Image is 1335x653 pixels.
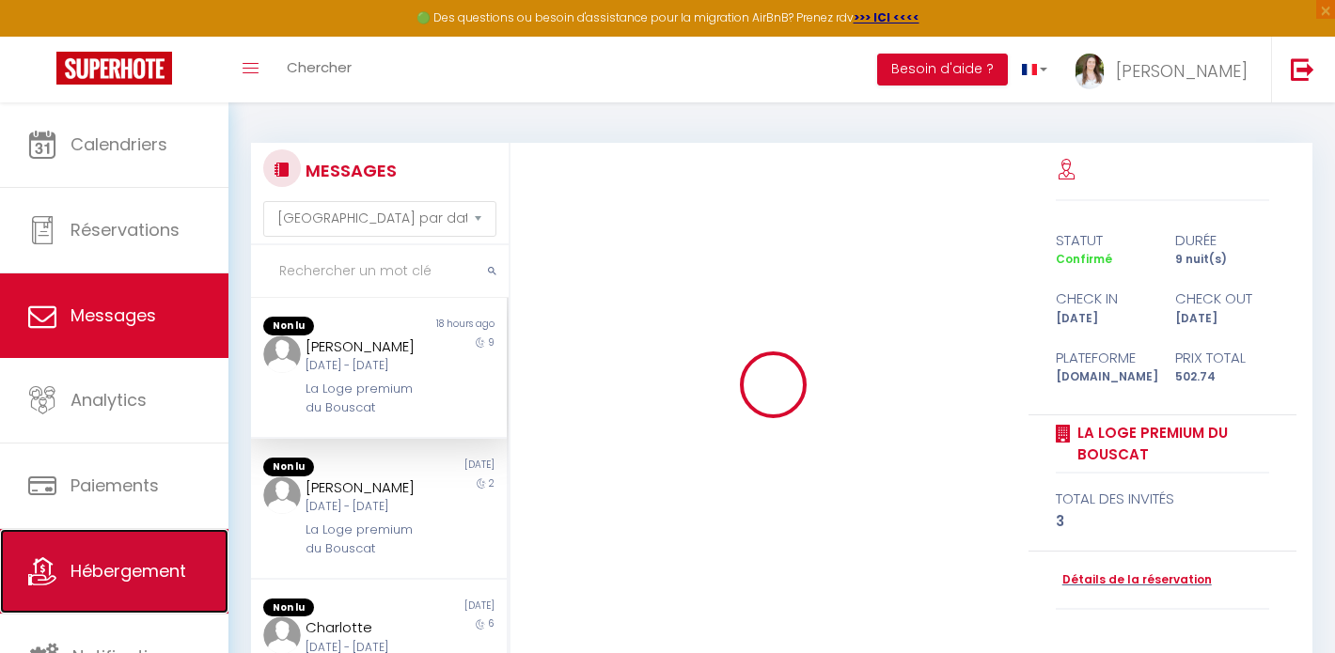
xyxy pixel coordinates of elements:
div: 3 [1056,510,1270,533]
a: >>> ICI <<<< [854,9,919,25]
img: logout [1291,57,1314,81]
div: check out [1163,288,1282,310]
span: 9 [488,335,495,350]
span: Réservations [71,218,180,241]
div: [PERSON_NAME] [306,476,430,499]
a: Chercher [273,37,366,102]
div: 9 nuit(s) [1163,251,1282,269]
div: total des invités [1056,488,1270,510]
img: ... [263,476,301,514]
span: Paiements [71,474,159,497]
span: Analytics [71,388,147,412]
input: Rechercher un mot clé [251,245,509,298]
div: [PERSON_NAME] [306,335,430,358]
span: Confirmé [1056,251,1112,267]
div: [DATE] [1044,310,1163,328]
span: Non lu [263,458,314,476]
div: [DATE] [1163,310,1282,328]
div: statut [1044,229,1163,252]
div: durée [1163,229,1282,252]
img: ... [263,335,301,373]
img: Super Booking [56,52,172,85]
span: Non lu [263,317,314,335]
div: [DATE] - [DATE] [306,357,430,375]
div: [DATE] [379,599,507,617]
div: 502.74 [1163,368,1282,386]
div: Prix total [1163,347,1282,369]
a: ... [PERSON_NAME] [1061,37,1271,102]
div: [DATE] - [DATE] [306,498,430,516]
div: 18 hours ago [379,317,507,335]
span: [PERSON_NAME] [1116,59,1248,83]
div: Charlotte [306,616,430,639]
div: Plateforme [1044,347,1163,369]
div: La Loge premium du Bouscat [306,521,430,559]
button: Besoin d'aide ? [877,54,1008,86]
span: 2 [489,476,495,490]
a: La Loge premium du Bouscat [1071,422,1270,466]
h3: MESSAGES [301,149,397,192]
div: [DATE] [379,458,507,476]
img: ... [1076,54,1104,89]
a: Détails de la réservation [1056,571,1212,589]
span: Non lu [263,599,314,617]
span: Chercher [287,57,352,77]
div: [DOMAIN_NAME] [1044,368,1163,386]
span: Calendriers [71,132,167,156]
span: 6 [488,616,495,630]
span: Hébergement [71,559,186,583]
div: check in [1044,288,1163,310]
div: La Loge premium du Bouscat [306,380,430,418]
span: Messages [71,303,156,327]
